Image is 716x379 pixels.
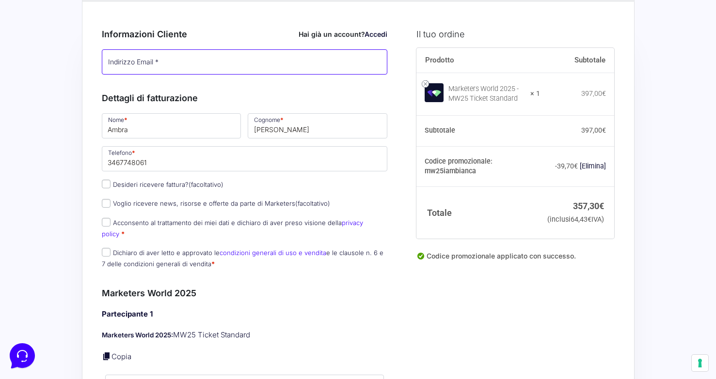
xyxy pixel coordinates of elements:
[102,199,330,207] label: Voglio ricevere news, risorse e offerte da parte di Marketers
[581,90,606,97] bdi: 397,00
[149,303,163,312] p: Aiuto
[102,49,388,75] input: Indirizzo Email *
[540,48,615,73] th: Subtotale
[127,290,186,312] button: Aiuto
[416,28,614,41] h3: Il tuo ordine
[448,84,524,104] div: Marketers World 2025 - MW25 Ticket Standard
[692,355,708,371] button: Le tue preferenze relative al consenso per le tecnologie di tracciamento
[365,30,387,38] a: Accedi
[16,54,35,74] img: dark
[189,181,223,188] span: (facoltativo)
[416,146,540,187] th: Codice promozionale: mw25iambianca
[102,181,223,188] label: Desideri ricevere fattura?
[8,290,67,312] button: Home
[295,199,330,207] span: (facoltativo)
[557,162,578,170] span: 39,70
[102,309,388,320] h4: Partecipante 1
[102,91,388,105] h3: Dettagli di fatturazione
[102,351,111,361] a: Copia i dettagli dell'acquirente
[102,248,111,257] input: Dichiaro di aver letto e approvato lecondizioni generali di uso e venditae le clausole n. 6 e 7 d...
[248,113,387,138] input: Cognome *
[299,29,387,39] div: Hai già un account?
[102,218,111,227] input: Acconsento al trattamento dei miei dati e dichiaro di aver preso visione dellaprivacy policy
[581,126,606,134] bdi: 397,00
[599,201,604,211] span: €
[29,303,46,312] p: Home
[67,290,127,312] button: Messaggi
[102,287,388,300] h3: Marketers World 2025
[102,199,111,208] input: Voglio ricevere news, risorse e offerte da parte di Marketers(facoltativo)
[102,113,241,138] input: Nome *
[416,116,540,147] th: Subtotale
[22,141,159,151] input: Cerca un articolo...
[574,162,578,170] span: €
[602,126,606,134] span: €
[16,81,178,101] button: Inizia una conversazione
[102,28,388,41] h3: Informazioni Cliente
[102,249,383,268] label: Dichiaro di aver letto e approvato le e le clausole n. 6 e 7 delle condizioni generali di vendita
[602,90,606,97] span: €
[63,87,143,95] span: Inizia una conversazione
[220,249,326,257] a: condizioni generali di uso e vendita
[102,180,111,188] input: Desideri ricevere fattura?(facoltativo)
[103,120,178,128] a: Apri Centro Assistenza
[416,251,614,269] div: Codice promozionale applicato con successo.
[588,215,591,224] span: €
[16,120,76,128] span: Trova una risposta
[547,215,604,224] small: (inclusi IVA)
[580,162,606,170] a: Rimuovi il codice promozionale mw25iambianca
[31,54,50,74] img: dark
[573,201,604,211] bdi: 357,30
[8,8,163,23] h2: Ciao da Marketers 👋
[102,219,363,238] label: Acconsento al trattamento dei miei dati e dichiaro di aver preso visione della
[530,89,540,99] strong: × 1
[102,146,388,171] input: Telefono *
[102,331,173,339] strong: Marketers World 2025:
[416,48,540,73] th: Prodotto
[84,303,110,312] p: Messaggi
[540,146,615,187] td: -
[8,341,37,370] iframe: Customerly Messenger Launcher
[47,54,66,74] img: dark
[102,330,388,341] p: MW25 Ticket Standard
[416,187,540,239] th: Totale
[16,39,82,46] span: Le tue conversazioni
[571,215,591,224] span: 64,43
[425,83,444,102] img: Marketers World 2025 - MW25 Ticket Standard
[111,352,131,361] a: Copia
